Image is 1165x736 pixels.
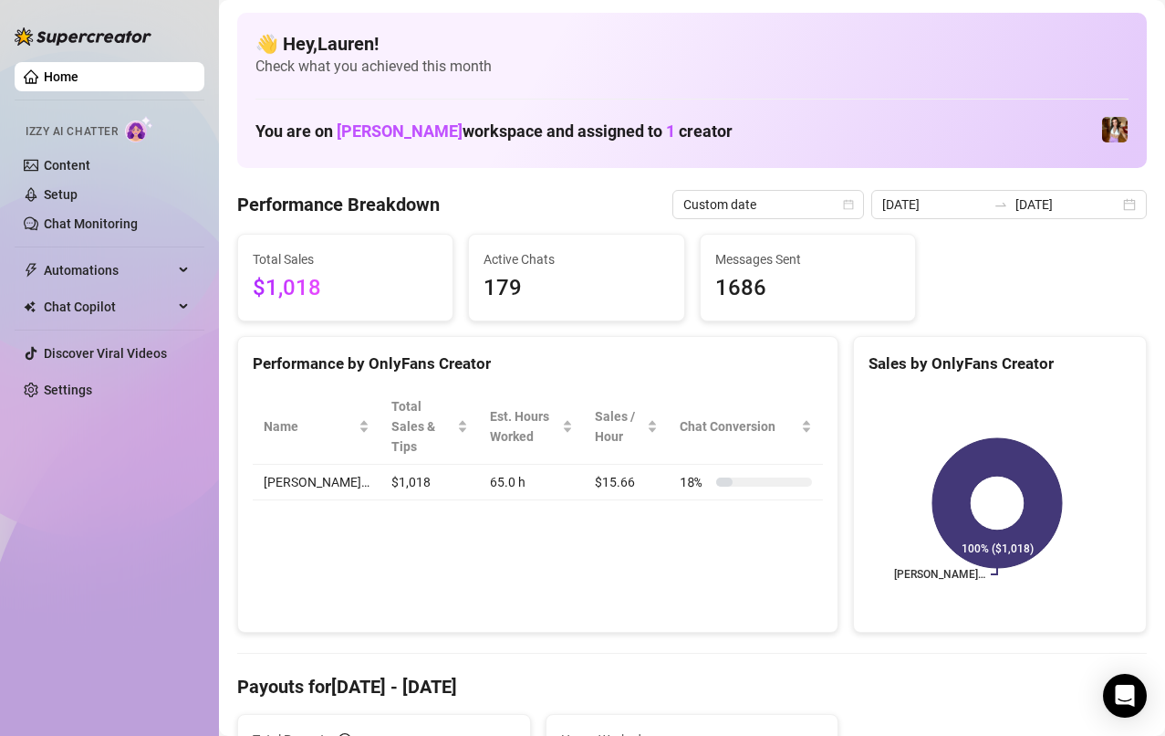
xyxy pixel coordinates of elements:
span: 1 [666,121,675,141]
th: Name [253,389,380,465]
td: [PERSON_NAME]… [253,465,380,500]
span: Messages Sent [715,249,900,269]
div: Sales by OnlyFans Creator [869,352,1131,376]
span: Active Chats [484,249,669,269]
h4: Performance Breakdown [237,192,440,217]
span: Sales / Hour [595,406,643,447]
div: Open Intercom Messenger [1103,674,1147,718]
td: 65.0 h [479,465,584,500]
span: Total Sales & Tips [391,396,453,457]
span: 1686 [715,271,900,306]
span: to [993,197,1008,212]
span: Check what you achieved this month [255,57,1129,77]
td: $15.66 [584,465,669,500]
th: Total Sales & Tips [380,389,479,465]
input: Start date [882,195,986,215]
img: AI Chatter [125,116,153,142]
span: calendar [843,199,854,210]
a: Content [44,158,90,173]
a: Chat Monitoring [44,216,138,231]
th: Sales / Hour [584,389,669,465]
img: Chat Copilot [24,300,36,313]
span: 18 % [680,472,709,492]
a: Setup [44,187,78,202]
span: [PERSON_NAME] [337,121,463,141]
input: End date [1015,195,1119,215]
th: Chat Conversion [669,389,823,465]
span: 179 [484,271,669,306]
a: Home [44,69,78,84]
h4: 👋 Hey, Lauren ! [255,31,1129,57]
span: Chat Copilot [44,292,173,321]
span: swap-right [993,197,1008,212]
h4: Payouts for [DATE] - [DATE] [237,674,1147,699]
a: Settings [44,383,92,397]
img: Elena [1102,117,1128,142]
span: thunderbolt [24,263,38,278]
h1: You are on workspace and assigned to creator [255,121,733,142]
span: Total Sales [253,249,438,269]
a: Discover Viral Videos [44,346,167,361]
span: Name [264,416,355,436]
span: Custom date [683,191,853,218]
span: Chat Conversion [680,416,797,436]
td: $1,018 [380,465,479,500]
span: Automations [44,256,173,285]
span: Izzy AI Chatter [26,123,118,141]
div: Est. Hours Worked [490,406,558,447]
span: $1,018 [253,271,438,306]
text: [PERSON_NAME]… [894,568,985,581]
img: logo-BBDzfeDw.svg [15,27,151,46]
div: Performance by OnlyFans Creator [253,352,823,376]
